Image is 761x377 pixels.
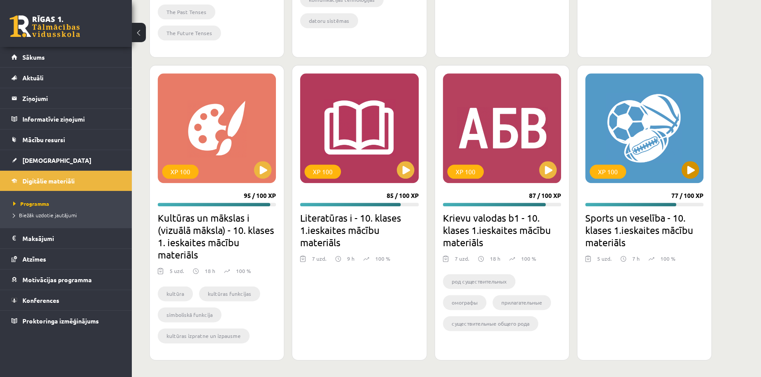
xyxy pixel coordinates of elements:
span: Atzīmes [22,255,46,263]
h2: Kultūras un mākslas i (vizuālā māksla) - 10. klases 1. ieskaites mācību materiāls [158,212,276,261]
div: XP 100 [447,165,484,179]
a: Rīgas 1. Tālmācības vidusskola [10,15,80,37]
a: Biežāk uzdotie jautājumi [13,211,123,219]
a: Digitālie materiāli [11,171,121,191]
p: 100 % [375,255,390,262]
li: The Past Tenses [158,4,215,19]
li: kultūra [158,286,193,301]
h2: Sports un veselība - 10. klases 1.ieskaites mācību materiāls [585,212,703,248]
span: Aktuāli [22,74,43,82]
div: XP 100 [162,165,199,179]
p: 18 h [490,255,500,262]
a: Proktoringa izmēģinājums [11,311,121,331]
legend: Informatīvie ziņojumi [22,109,121,129]
span: [DEMOGRAPHIC_DATA] [22,156,91,164]
li: род существительных [443,274,515,289]
li: datoru sistēmas [300,13,358,28]
div: 5 uzd. [170,267,184,280]
span: Sākums [22,53,45,61]
div: XP 100 [304,165,341,179]
legend: Maksājumi [22,228,121,248]
a: Motivācijas programma [11,269,121,290]
a: Konferences [11,290,121,310]
a: Maksājumi [11,228,121,248]
li: The Future Tenses [158,25,221,40]
p: 18 h [205,267,215,275]
span: Proktoringa izmēģinājums [22,317,99,325]
span: Motivācijas programma [22,276,92,284]
a: Atzīmes [11,249,121,269]
li: существительные общего рода [443,316,538,331]
a: [DEMOGRAPHIC_DATA] [11,150,121,170]
a: Mācību resursi [11,129,121,150]
div: 7 uzd. [455,255,469,268]
span: Mācību resursi [22,136,65,144]
a: Aktuāli [11,68,121,88]
p: 9 h [347,255,355,262]
li: simboliskā funkcija [158,307,221,322]
div: 7 uzd. [312,255,326,268]
p: 100 % [521,255,536,262]
li: прилагательные [493,295,551,310]
h2: Krievu valodas b1 - 10. klases 1.ieskaites mācību materiāls [443,212,561,248]
li: омографы [443,295,486,310]
a: Sākums [11,47,121,67]
p: 7 h [632,255,640,262]
span: Digitālie materiāli [22,177,75,185]
li: kultūras funkcijas [199,286,260,301]
a: Programma [13,200,123,208]
span: Konferences [22,296,59,304]
li: kultūras izpratne un izpausme [158,328,250,343]
span: Biežāk uzdotie jautājumi [13,212,77,219]
legend: Ziņojumi [22,88,121,108]
a: Informatīvie ziņojumi [11,109,121,129]
p: 100 % [660,255,675,262]
a: Ziņojumi [11,88,121,108]
p: 100 % [236,267,251,275]
div: XP 100 [590,165,626,179]
h2: Literatūras i - 10. klases 1.ieskaites mācību materiāls [300,212,418,248]
div: 5 uzd. [597,255,612,268]
span: Programma [13,200,49,207]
